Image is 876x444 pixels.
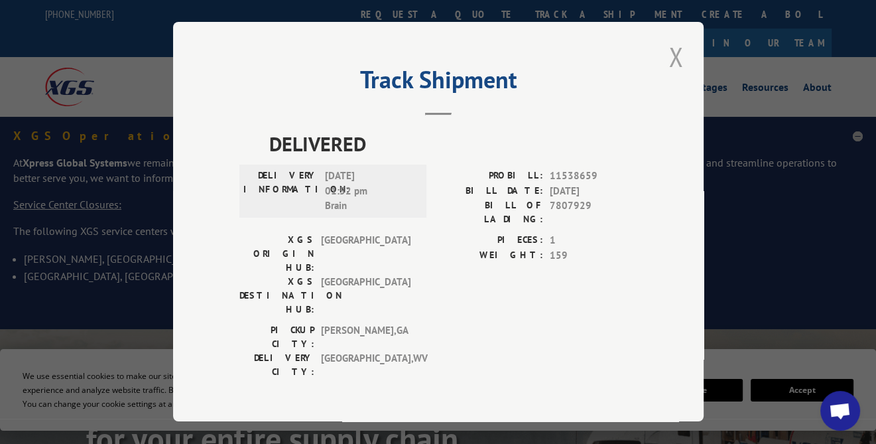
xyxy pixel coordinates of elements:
[321,324,410,352] span: [PERSON_NAME] , GA
[321,234,410,275] span: [GEOGRAPHIC_DATA]
[438,199,543,227] label: BILL OF LADING:
[239,70,637,96] h2: Track Shipment
[269,129,637,159] span: DELIVERED
[550,199,637,227] span: 7807929
[664,38,687,75] button: Close modal
[321,275,410,317] span: [GEOGRAPHIC_DATA]
[438,248,543,263] label: WEIGHT:
[438,169,543,185] label: PROBILL:
[820,391,860,431] a: Open chat
[239,275,314,317] label: XGS DESTINATION HUB:
[550,169,637,185] span: 11538659
[321,352,410,380] span: [GEOGRAPHIC_DATA] , WV
[550,248,637,263] span: 159
[239,324,314,352] label: PICKUP CITY:
[438,184,543,199] label: BILL DATE:
[550,234,637,249] span: 1
[438,234,543,249] label: PIECES:
[239,234,314,275] label: XGS ORIGIN HUB:
[239,352,314,380] label: DELIVERY CITY:
[550,184,637,199] span: [DATE]
[243,169,318,214] label: DELIVERY INFORMATION:
[325,169,414,214] span: [DATE] 01:52 pm Brain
